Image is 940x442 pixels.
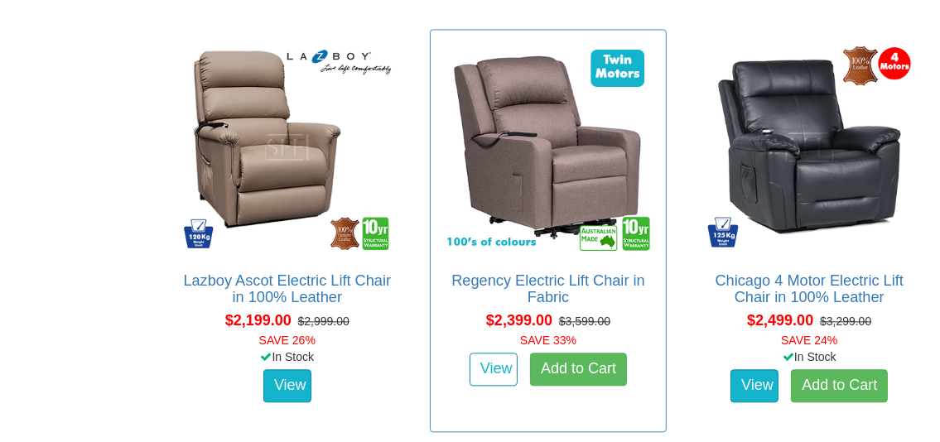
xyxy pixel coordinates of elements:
a: Add to Cart [530,353,627,386]
a: Regency Electric Lift Chair in Fabric [451,272,645,305]
div: In Stock [688,348,931,365]
font: SAVE 26% [259,334,316,347]
del: $2,999.00 [298,315,349,328]
img: Lazboy Ascot Electric Lift Chair in 100% Leather [178,38,396,256]
span: $2,399.00 [486,312,552,329]
font: SAVE 33% [520,334,576,347]
span: $2,499.00 [747,312,813,329]
a: View [470,353,518,386]
a: Lazboy Ascot Electric Lift Chair in 100% Leather [183,272,391,305]
img: Chicago 4 Motor Electric Lift Chair in 100% Leather [701,38,918,256]
a: View [263,369,311,402]
div: In Stock [166,348,408,365]
a: View [730,369,779,402]
del: $3,599.00 [559,315,610,328]
span: $2,199.00 [225,312,292,329]
img: Regency Electric Lift Chair in Fabric [439,38,657,256]
del: $3,299.00 [820,315,871,328]
font: SAVE 24% [781,334,837,347]
a: Add to Cart [791,369,888,402]
a: Chicago 4 Motor Electric Lift Chair in 100% Leather [716,272,904,305]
